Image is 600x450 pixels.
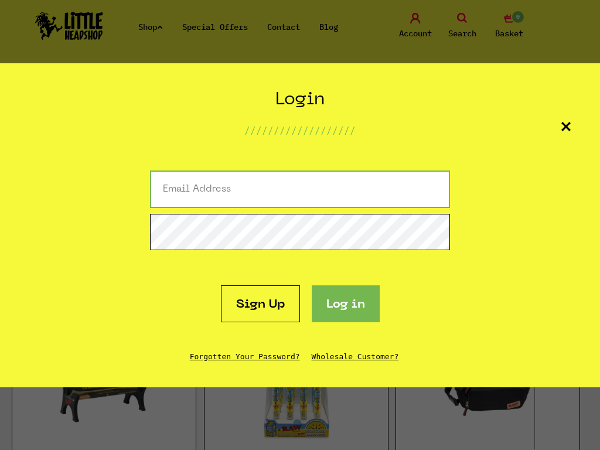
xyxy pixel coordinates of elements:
[312,352,399,361] a: Wholesale Customer?
[221,285,300,322] a: Sign Up
[312,285,380,322] button: Log in
[190,352,300,361] a: Forgotten Your Password?
[244,89,356,111] h2: Login
[244,123,356,137] p: ///////////////////
[150,171,450,208] input: Email Address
